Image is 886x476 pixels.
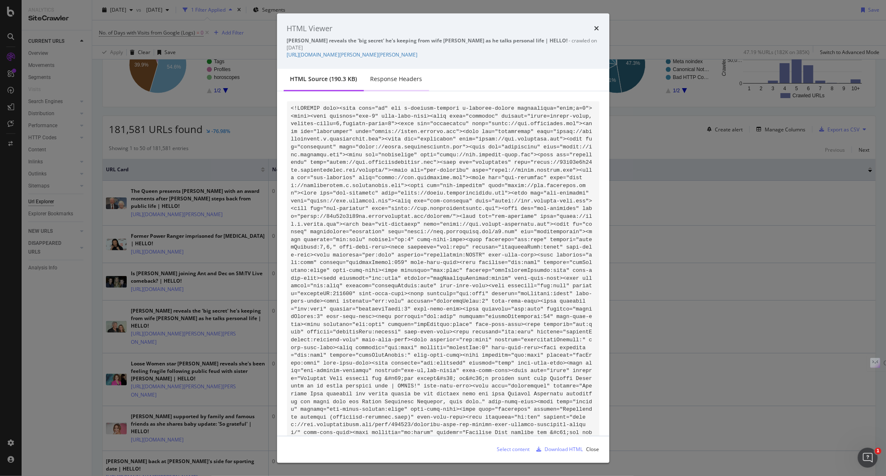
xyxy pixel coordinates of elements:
a: [URL][DOMAIN_NAME][PERSON_NAME][PERSON_NAME] [287,52,418,59]
button: Select content [491,443,530,456]
div: HTML source (190.3 KB) [290,75,357,83]
div: times [594,23,599,34]
div: modal [277,13,609,463]
strong: [PERSON_NAME] reveals the 'big secret' he's keeping from wife [PERSON_NAME] as he talks personal ... [287,37,568,44]
div: Close [587,446,599,453]
iframe: Intercom live chat [858,448,878,468]
div: Select content [497,446,530,453]
div: Response Headers [371,75,422,83]
div: - crawled on [DATE] [287,37,599,52]
button: Close [587,443,599,456]
button: Download HTML [533,443,583,456]
div: HTML Viewer [287,23,333,34]
span: 1 [875,448,881,454]
div: Download HTML [545,446,583,453]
